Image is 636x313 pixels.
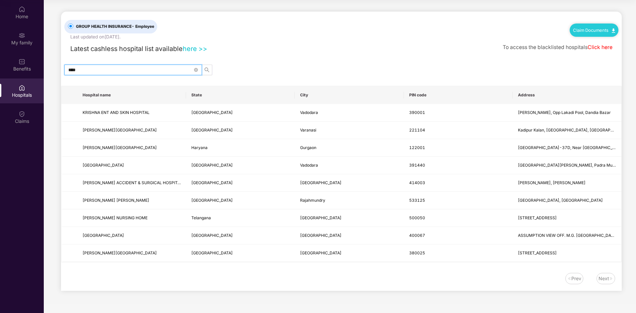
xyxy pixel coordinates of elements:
span: [GEOGRAPHIC_DATA] [191,250,233,255]
span: 390001 [409,110,425,115]
div: Next [599,275,609,282]
img: svg+xml;base64,PHN2ZyB4bWxucz0iaHR0cDovL3d3dy53My5vcmcvMjAwMC9zdmciIHdpZHRoPSIxMC40IiBoZWlnaHQ9Ij... [612,28,615,33]
th: City [295,86,404,104]
td: Sahyog Hospital [77,157,186,174]
th: Address [513,86,621,104]
span: Rajahmundry [300,198,325,203]
td: NOBEL HOSPITAL [77,227,186,244]
td: 1st Floor Avdhoot Complex, Padra Muval Chowkadi Mahuvad [513,157,621,174]
span: [GEOGRAPHIC_DATA] [300,180,342,185]
span: search [202,67,212,73]
span: [GEOGRAPHIC_DATA] [191,163,233,168]
span: [PERSON_NAME][GEOGRAPHIC_DATA] [83,145,157,150]
img: svg+xml;base64,PHN2ZyBpZD0iSG9zcGl0YWxzIiB4bWxucz0iaHR0cDovL3d3dy53My5vcmcvMjAwMC9zdmciIHdpZHRoPS... [19,84,25,91]
td: Rajahmundry [295,192,404,209]
td: Ahmedabad [295,244,404,262]
td: KADIMI NURSING HOME [77,209,186,227]
span: Latest cashless hospital list available [70,45,183,53]
td: Uttar Pradesh [186,122,295,139]
span: Telangana [191,215,211,220]
td: Haryana [186,139,295,157]
span: Address [518,92,616,98]
td: Andhra Pradesh [186,192,295,209]
td: Vadodara [295,104,404,122]
div: Prev [571,275,581,282]
span: 380025 [409,250,425,255]
td: Maharashtra [186,227,295,244]
span: [GEOGRAPHIC_DATA] [191,180,233,185]
span: [STREET_ADDRESS] [518,215,557,220]
span: 221104 [409,128,425,132]
td: KAKADIYA HOSPITAL [77,244,186,262]
td: Ahmednagar [295,174,404,192]
span: [GEOGRAPHIC_DATA] [191,198,233,203]
td: Kadipur Kalan, Dhaurhara road, Chaubeypur [513,122,621,139]
span: [GEOGRAPHIC_DATA] [300,233,342,238]
img: svg+xml;base64,PHN2ZyBpZD0iQ2xhaW0iIHhtbG5zPSJodHRwOi8vd3d3LnczLm9yZy8yMDAwL3N2ZyIgd2lkdGg9IjIwIi... [19,111,25,117]
td: Vadodara [295,157,404,174]
td: Vasant Tekadi, Shriram Chowk [513,174,621,192]
img: svg+xml;base64,PHN2ZyBpZD0iSG9tZSIgeG1sbnM9Imh0dHA6Ly93d3cudzMub3JnLzIwMDAvc3ZnIiB3aWR0aD0iMjAiIG... [19,6,25,13]
td: Kadiyam Road, Vemagiri [513,192,621,209]
span: Gurgaon [300,145,316,150]
span: GROUP HEALTH INSURANCE [73,24,157,30]
span: [GEOGRAPHIC_DATA] [83,233,124,238]
td: KRISHNA ENT AND SKIN HOSPITAL [77,104,186,122]
span: Kadipur Kalan, [GEOGRAPHIC_DATA], [GEOGRAPHIC_DATA] [518,128,631,132]
td: Varanasi [295,122,404,139]
td: Gujarat [186,104,295,122]
span: KRISHNA ENT AND SKIN HOSPITAL [83,110,150,115]
span: To access the blacklisted hospitals [503,44,588,50]
td: Hyderabad [295,209,404,227]
td: KAMLA HOSPITAL [77,139,186,157]
span: [PERSON_NAME] [PERSON_NAME] [83,198,149,203]
td: Ishwar Sadan, Opp Lakadi Pool, Dandia Bazar [513,104,621,122]
td: Maharashtra [186,174,295,192]
span: [GEOGRAPHIC_DATA] [300,250,342,255]
span: [GEOGRAPHIC_DATA] [191,128,233,132]
span: Vadodara [300,110,318,115]
span: [PERSON_NAME], [PERSON_NAME] [518,180,586,185]
td: PARAMAHANSA YOGANANDA NETRALAYA [77,192,186,209]
span: Haryana [191,145,208,150]
span: [STREET_ADDRESS] [518,250,557,255]
button: search [202,65,212,75]
span: [GEOGRAPHIC_DATA], [GEOGRAPHIC_DATA] [518,198,603,203]
span: 533125 [409,198,425,203]
th: State [186,86,295,104]
span: 500050 [409,215,425,220]
a: Claim Documents [573,27,615,33]
img: svg+xml;base64,PHN2ZyB4bWxucz0iaHR0cDovL3d3dy53My5vcmcvMjAwMC9zdmciIHdpZHRoPSIxNiIgaGVpZ2h0PSIxNi... [567,277,571,281]
span: [GEOGRAPHIC_DATA] [83,163,124,168]
span: 400067 [409,233,425,238]
span: [PERSON_NAME][GEOGRAPHIC_DATA] [83,250,157,255]
td: Mumbai [295,227,404,244]
div: Last updated on [DATE] . [70,33,121,41]
td: ASSUMPTION VIEW OFF. M.G. ROAD OPP CHURCH, KADIVALI VILLAGE [513,227,621,244]
a: Click here [588,44,612,50]
span: [PERSON_NAME], Opp Lakadi Pool, Dandia Bazar [518,110,611,115]
span: Vadodara [300,163,318,168]
span: Varanasi [300,128,316,132]
span: close-circle [194,68,198,72]
td: Gujarat [186,157,295,174]
img: svg+xml;base64,PHN2ZyB3aWR0aD0iMjAiIGhlaWdodD0iMjAiIHZpZXdCb3g9IjAgMCAyMCAyMCIgZmlsbD0ibm9uZSIgeG... [19,32,25,39]
span: [GEOGRAPHIC_DATA] [191,233,233,238]
a: here >> [183,45,207,53]
td: 421, B/s Sukh Sagar Complex, LBS Road [513,244,621,262]
span: [PERSON_NAME] NURSING HOME [83,215,148,220]
td: Gujarat [186,244,295,262]
span: close-circle [194,67,198,73]
td: DR. BAKUL PALWE ACCIDENT & SURGICAL HOSPITAL [77,174,186,192]
img: svg+xml;base64,PHN2ZyBpZD0iQmVuZWZpdHMiIHhtbG5zPSJodHRwOi8vd3d3LnczLm9yZy8yMDAwL3N2ZyIgd2lkdGg9Ij... [19,58,25,65]
td: H No 6 94/6/C, Manjeera Road [513,209,621,227]
span: [PERSON_NAME][GEOGRAPHIC_DATA] [83,128,157,132]
img: svg+xml;base64,PHN2ZyB4bWxucz0iaHR0cDovL3d3dy53My5vcmcvMjAwMC9zdmciIHdpZHRoPSIxNiIgaGVpZ2h0PSIxNi... [609,277,613,281]
th: PIN code [404,86,513,104]
span: 122001 [409,145,425,150]
span: [PERSON_NAME] ACCIDENT & SURGICAL HOSPITAL [83,180,182,185]
span: [GEOGRAPHIC_DATA] [191,110,233,115]
span: [GEOGRAPHIC_DATA] [300,215,342,220]
span: 414003 [409,180,425,185]
td: Telangana [186,209,295,227]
